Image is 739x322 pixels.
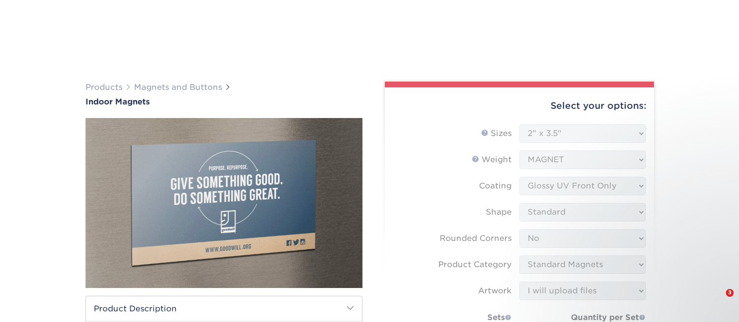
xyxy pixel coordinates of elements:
a: Products [86,83,122,92]
span: Indoor Magnets [86,97,150,106]
a: Magnets and Buttons [134,83,222,92]
iframe: Google Customer Reviews [2,292,83,319]
h2: Product Description [86,296,362,321]
a: Indoor Magnets [86,97,362,106]
img: Indoor Magnets 01 [86,107,362,299]
span: 3 [726,289,734,297]
div: Select your options: [393,87,646,124]
iframe: Intercom live chat [706,289,729,312]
